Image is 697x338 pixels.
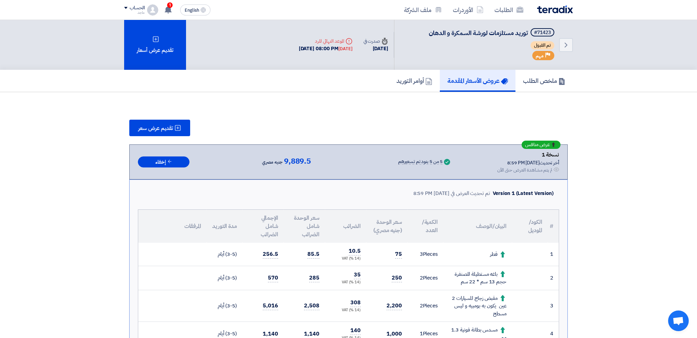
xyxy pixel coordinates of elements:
h5: عروض الأسعار المقدمة [447,77,508,85]
div: لم يتم مشاهدة العرض حتى الآن [497,166,552,174]
button: إخفاء [138,156,189,168]
span: جنيه مصري [262,158,283,166]
a: الأوردرات [447,2,489,18]
span: 285 [309,274,319,282]
img: profile_test.png [147,4,158,15]
div: [DATE] [338,45,352,52]
div: مقبض زجاج للسيارات 2 عين يكون به بومبيه و ليس مسطح [449,294,507,318]
span: 3 [420,250,423,258]
span: English [185,8,199,13]
span: 140 [350,326,361,335]
th: سعر الوحدة (جنيه مصري) [366,210,407,243]
button: تقديم عرض سعر [129,120,190,136]
td: Pieces [407,243,443,266]
span: مهم [536,53,544,59]
span: 85.5 [307,250,319,259]
h5: ملخص الطلب [523,77,565,85]
div: نسخة 1 [497,150,559,159]
div: قطر [449,250,507,258]
th: # [548,210,559,243]
div: تم تحديث العرض في [DATE] 8:59 PM [413,189,490,197]
div: 5 من 5 بنود تم تسعيرهم [398,159,443,165]
td: 1 [548,243,559,266]
div: Version 1 (Latest Version) [493,189,554,197]
img: Teradix logo [537,6,573,13]
div: (14 %) VAT [330,307,361,313]
span: عرض منافس [525,142,550,147]
span: 308 [350,298,361,307]
div: ماجد [124,11,144,14]
div: باغه مستطيلة للصنفرة حجم 13 سم * 22 سم [449,270,507,286]
a: ملخص الطلب [515,70,573,92]
div: #71423 [534,30,551,35]
td: 3 [548,290,559,322]
button: English [180,4,210,15]
a: أوامر التوريد [389,70,440,92]
td: Pieces [407,290,443,322]
div: الحساب [130,5,144,11]
span: توريد مستلزمات لورشة السمكرة و الدهان [429,28,528,37]
span: 2 [420,302,423,309]
div: صدرت في [363,37,388,45]
th: الضرائب [325,210,366,243]
span: 5,016 [263,302,278,310]
th: الإجمالي شامل الضرائب [242,210,284,243]
div: [DATE] 08:00 PM [299,45,352,53]
a: عروض الأسعار المقدمة [440,70,515,92]
span: 1 [420,330,423,337]
td: 2 [548,266,559,290]
div: [DATE] [363,45,388,53]
span: 570 [268,274,278,282]
div: Open chat [668,310,689,331]
div: الموعد النهائي للرد [299,37,352,45]
span: تقديم عرض سعر [138,126,173,131]
th: المرفقات [138,210,207,243]
span: 10.5 [349,247,361,255]
th: البيان/الوصف [443,210,512,243]
td: Pieces [407,266,443,290]
td: (3-5) أيام [207,266,242,290]
div: تقديم عرض أسعار [124,20,186,70]
span: 9,889.5 [284,157,311,165]
span: 256.5 [263,250,278,259]
h5: توريد مستلزمات لورشة السمكرة و الدهان [429,28,556,38]
div: (14 %) VAT [330,256,361,262]
th: مدة التوريد [207,210,242,243]
span: تم القبول [531,41,554,50]
td: (3-5) أيام [207,290,242,322]
th: الكود/الموديل [512,210,548,243]
th: سعر الوحدة شامل الضرائب [284,210,325,243]
span: 75 [395,250,402,259]
a: ملف الشركة [399,2,447,18]
span: 35 [354,271,361,279]
div: (14 %) VAT [330,280,361,285]
td: (3-5) أيام [207,243,242,266]
span: 250 [392,274,402,282]
div: أخر تحديث [DATE] 8:59 PM [497,159,559,166]
span: 1 [167,2,173,8]
th: الكمية/العدد [407,210,443,243]
h5: أوامر التوريد [396,77,432,85]
span: 2,508 [304,302,319,310]
span: 2,200 [386,302,402,310]
a: الطلبات [489,2,529,18]
span: 2 [420,274,423,282]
